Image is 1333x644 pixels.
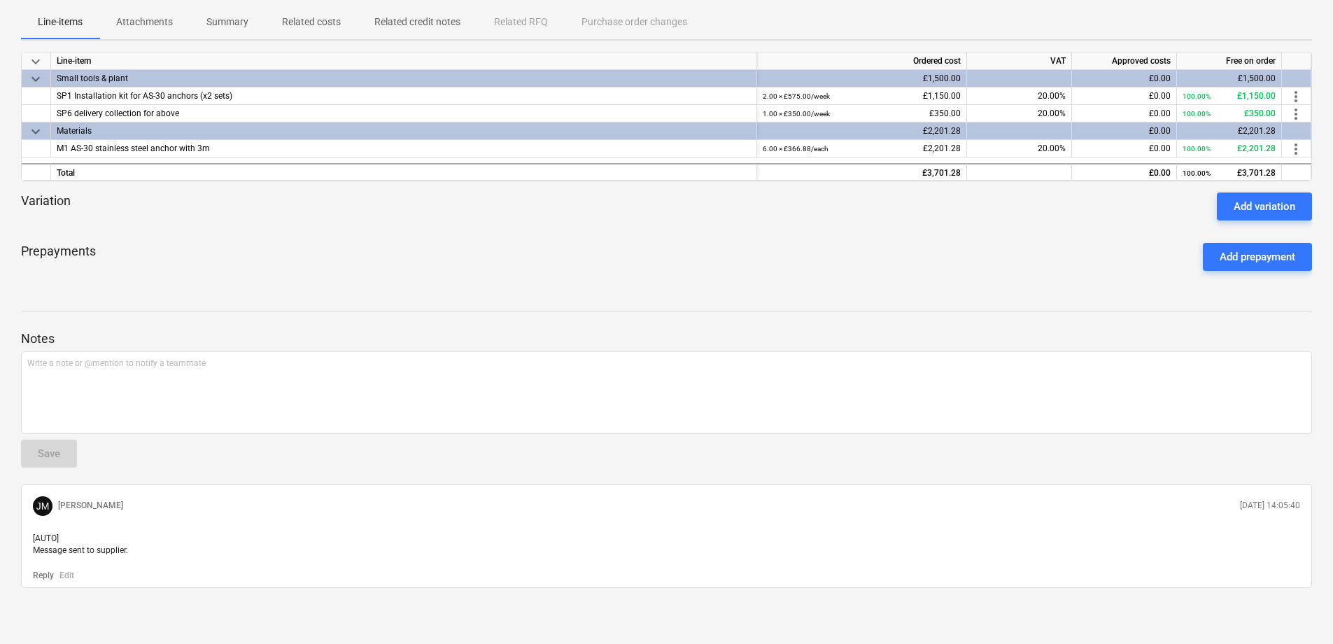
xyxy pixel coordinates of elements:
div: Line-item [51,52,757,70]
div: Add variation [1234,197,1295,216]
span: [AUTO] Message sent to supplier. [33,533,128,555]
div: £2,201.28 [763,122,961,140]
span: more_vert [1288,88,1304,105]
div: 20.00% [967,87,1072,105]
div: £1,150.00 [763,87,961,105]
span: M1 AS-30 stainless steel anchor with 3m [57,143,210,153]
small: 100.00% [1183,110,1211,118]
div: £350.00 [1183,105,1276,122]
span: JM [36,500,50,512]
span: keyboard_arrow_down [27,53,44,70]
div: 20.00% [967,105,1072,122]
div: £3,701.28 [1183,164,1276,182]
div: 20.00% [967,140,1072,157]
span: more_vert [1288,141,1304,157]
p: [DATE] 14:05:40 [1240,500,1300,512]
div: £1,150.00 [1183,87,1276,105]
div: £2,201.28 [1183,122,1276,140]
span: keyboard_arrow_down [27,123,44,140]
small: 1.00 × £350.00 / week [763,110,830,118]
div: £1,500.00 [1183,70,1276,87]
div: Approved costs [1072,52,1177,70]
span: SP6 delivery collection for above [57,108,179,118]
p: Line-items [38,15,83,29]
button: Add variation [1217,192,1312,220]
div: £0.00 [1078,164,1171,182]
p: Notes [21,330,1312,347]
div: £350.00 [763,105,961,122]
div: £3,701.28 [763,164,961,182]
small: 6.00 × £366.88 / each [763,145,828,153]
button: Edit [59,570,74,582]
p: Related credit notes [374,15,460,29]
p: Attachments [116,15,173,29]
div: VAT [967,52,1072,70]
p: Related costs [282,15,341,29]
div: Free on order [1177,52,1282,70]
div: £0.00 [1078,70,1171,87]
p: [PERSON_NAME] [58,500,123,512]
p: Prepayments [21,243,96,271]
div: Add prepayment [1220,248,1295,266]
button: Add prepayment [1203,243,1312,271]
div: £0.00 [1078,105,1171,122]
div: Materials [57,122,751,139]
div: Ordered cost [757,52,967,70]
button: Reply [33,570,54,582]
span: more_vert [1288,106,1304,122]
div: £2,201.28 [763,140,961,157]
div: £0.00 [1078,87,1171,105]
div: £0.00 [1078,140,1171,157]
small: 100.00% [1183,92,1211,100]
div: £1,500.00 [763,70,961,87]
div: Jay Mac [33,496,52,516]
span: SP1 Installation kit for AS-30 anchors (x2 sets) [57,91,232,101]
small: 100.00% [1183,169,1211,177]
div: £2,201.28 [1183,140,1276,157]
div: £0.00 [1078,122,1171,140]
div: Small tools & plant [57,70,751,87]
small: 2.00 × £575.00 / week [763,92,830,100]
p: Variation [21,192,71,220]
small: 100.00% [1183,145,1211,153]
p: Summary [206,15,248,29]
div: Total [51,163,757,181]
span: keyboard_arrow_down [27,71,44,87]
